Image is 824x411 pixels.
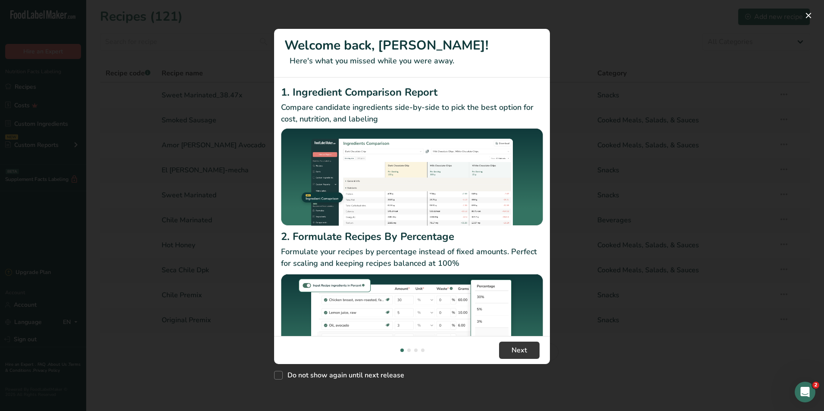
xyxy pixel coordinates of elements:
span: 2 [812,382,819,389]
h2: 1. Ingredient Comparison Report [281,84,543,100]
button: Next [499,342,540,359]
p: Compare candidate ingredients side-by-side to pick the best option for cost, nutrition, and labeling [281,102,543,125]
img: Formulate Recipes By Percentage [281,273,543,377]
span: Do not show again until next release [283,371,404,380]
p: Formulate your recipes by percentage instead of fixed amounts. Perfect for scaling and keeping re... [281,246,543,269]
span: Next [512,345,527,355]
h1: Welcome back, [PERSON_NAME]! [284,36,540,55]
h2: 2. Formulate Recipes By Percentage [281,229,543,244]
img: Ingredient Comparison Report [281,128,543,226]
iframe: Intercom live chat [795,382,815,402]
p: Here's what you missed while you were away. [284,55,540,67]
